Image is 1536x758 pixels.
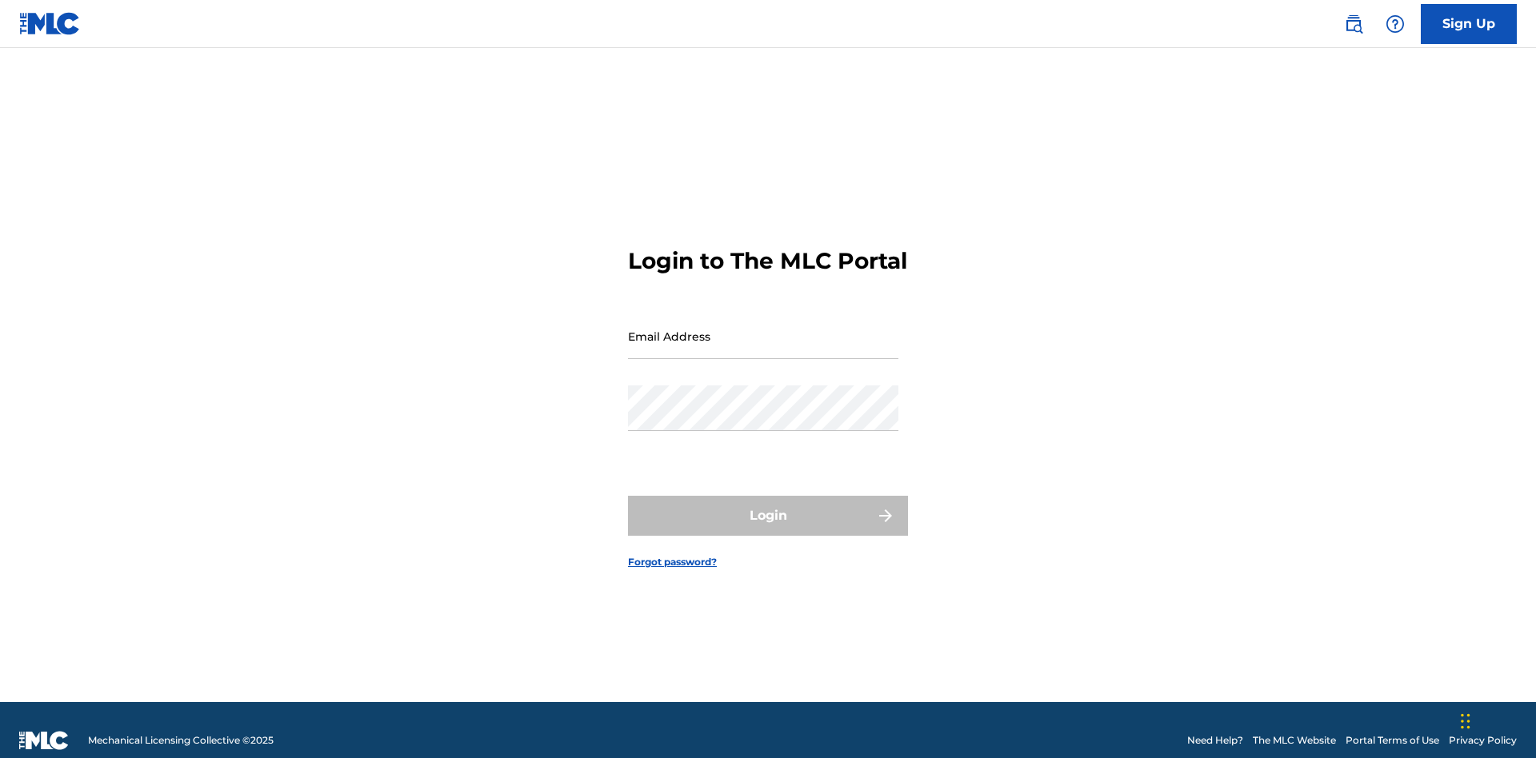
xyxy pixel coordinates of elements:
div: Drag [1461,697,1470,745]
img: help [1386,14,1405,34]
a: Need Help? [1187,733,1243,748]
h3: Login to The MLC Portal [628,247,907,275]
a: Portal Terms of Use [1346,733,1439,748]
img: MLC Logo [19,12,81,35]
img: logo [19,731,69,750]
a: Privacy Policy [1449,733,1517,748]
a: The MLC Website [1253,733,1336,748]
a: Sign Up [1421,4,1517,44]
iframe: Chat Widget [1456,681,1536,758]
span: Mechanical Licensing Collective © 2025 [88,733,274,748]
a: Forgot password? [628,555,717,569]
img: search [1344,14,1363,34]
a: Public Search [1338,8,1370,40]
div: Help [1379,8,1411,40]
